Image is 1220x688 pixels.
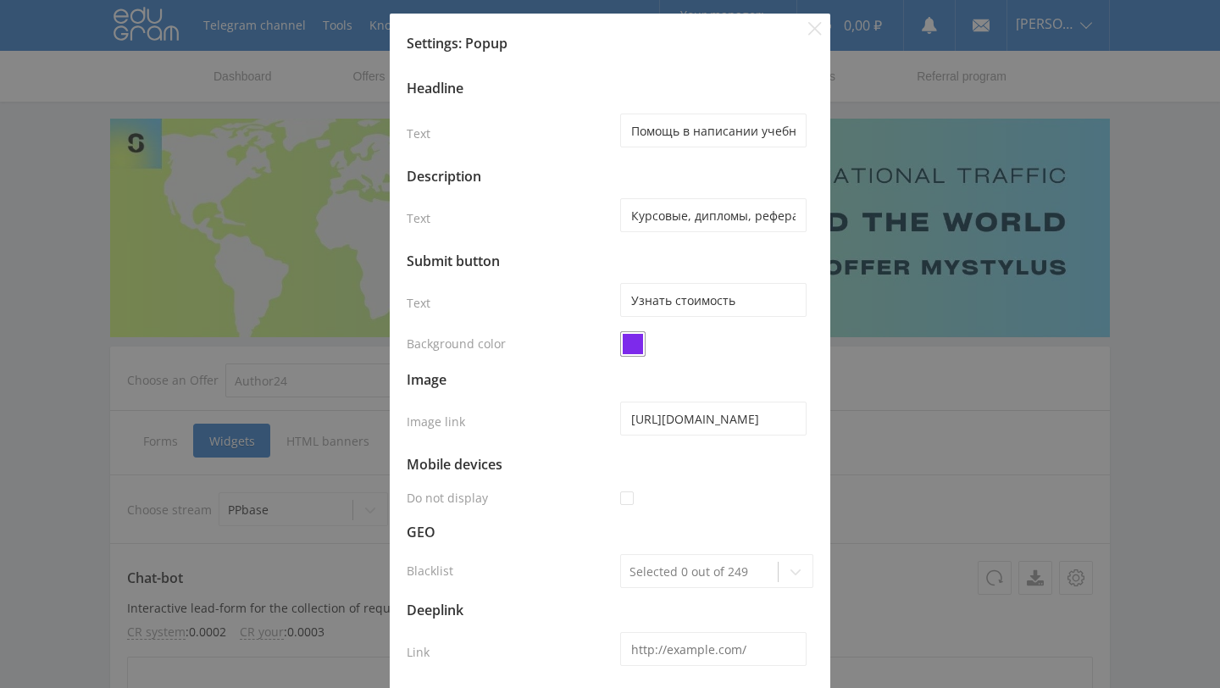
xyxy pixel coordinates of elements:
div: Headline [407,73,613,107]
div: Mobile devices [407,446,613,480]
div: Do not display [407,480,613,513]
div: Description [407,158,613,191]
div: Blacklist [407,547,613,591]
button: Close [808,22,822,36]
div: Text [407,191,613,242]
div: Submit button [407,242,613,276]
div: Link [407,625,613,676]
div: Background color [407,327,613,361]
div: Text [407,107,613,158]
div: Deeplink [407,591,613,625]
div: Image link [407,395,613,446]
div: Image [407,361,613,395]
div: Settings: Popup [407,34,813,53]
input: http://example.com/ [620,632,807,666]
div: Text [407,276,613,327]
div: GEO [407,513,613,547]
